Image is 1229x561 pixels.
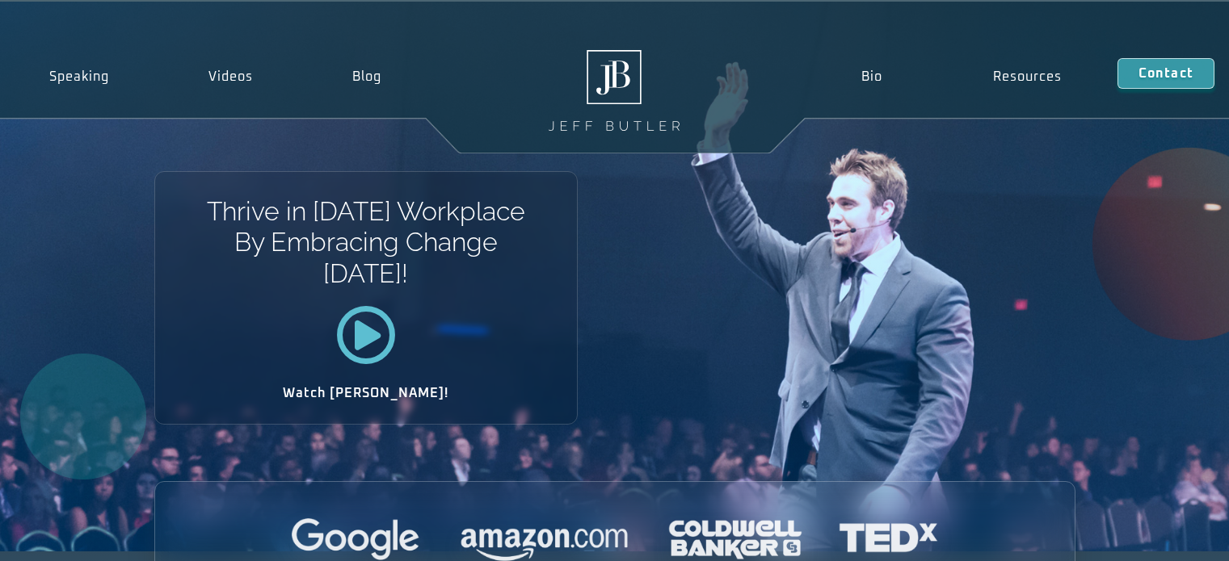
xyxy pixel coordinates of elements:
h2: Watch [PERSON_NAME]! [212,387,520,400]
nav: Menu [806,58,1117,95]
h1: Thrive in [DATE] Workplace By Embracing Change [DATE]! [205,196,526,289]
a: Blog [302,58,431,95]
a: Contact [1117,58,1214,89]
span: Contact [1139,67,1193,80]
a: Resources [938,58,1117,95]
a: Videos [159,58,303,95]
a: Bio [806,58,938,95]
